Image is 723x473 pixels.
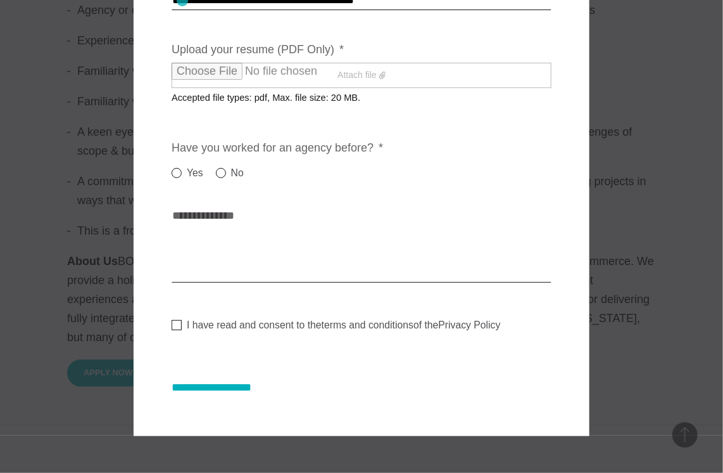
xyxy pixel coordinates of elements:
[439,320,501,330] a: Privacy Policy
[172,141,383,155] label: Have you worked for an agency before?
[172,63,551,88] label: Attach file
[172,165,203,181] label: Yes
[322,320,413,330] a: terms and conditions
[172,42,344,57] label: Upload your resume (PDF Only)
[216,165,244,181] label: No
[172,319,501,332] label: I have read and consent to the of the
[172,82,370,103] span: Accepted file types: pdf, Max. file size: 20 MB.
